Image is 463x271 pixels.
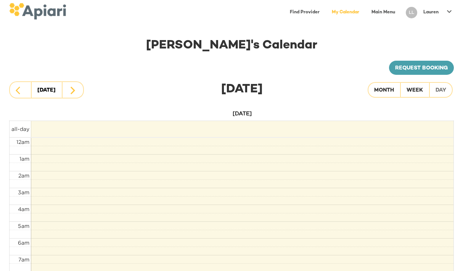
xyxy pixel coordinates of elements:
[368,82,400,98] button: Month
[31,81,62,98] button: [DATE]
[429,82,453,98] button: Day
[389,61,454,75] a: Request booking
[423,9,439,16] p: Lauren
[374,86,394,95] div: Month
[407,86,423,95] div: Week
[406,7,417,18] div: LL
[9,37,454,55] div: [PERSON_NAME] 's Calendar
[285,5,324,20] a: Find Provider
[9,3,66,19] img: logo
[18,189,29,195] span: 3am
[104,81,359,98] div: [DATE]
[18,223,29,229] span: 5am
[395,64,448,73] span: Request booking
[400,82,429,98] button: Week
[19,156,29,161] span: 1am
[436,86,446,95] div: Day
[233,110,252,116] span: [DATE]
[18,206,29,212] span: 4am
[367,5,400,20] a: Main Menu
[16,139,29,145] span: 12am
[11,126,29,132] span: all-day
[18,173,29,178] span: 2am
[327,5,364,20] a: My Calendar
[37,85,56,96] div: [DATE]
[18,256,29,262] span: 7am
[18,240,29,245] span: 6am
